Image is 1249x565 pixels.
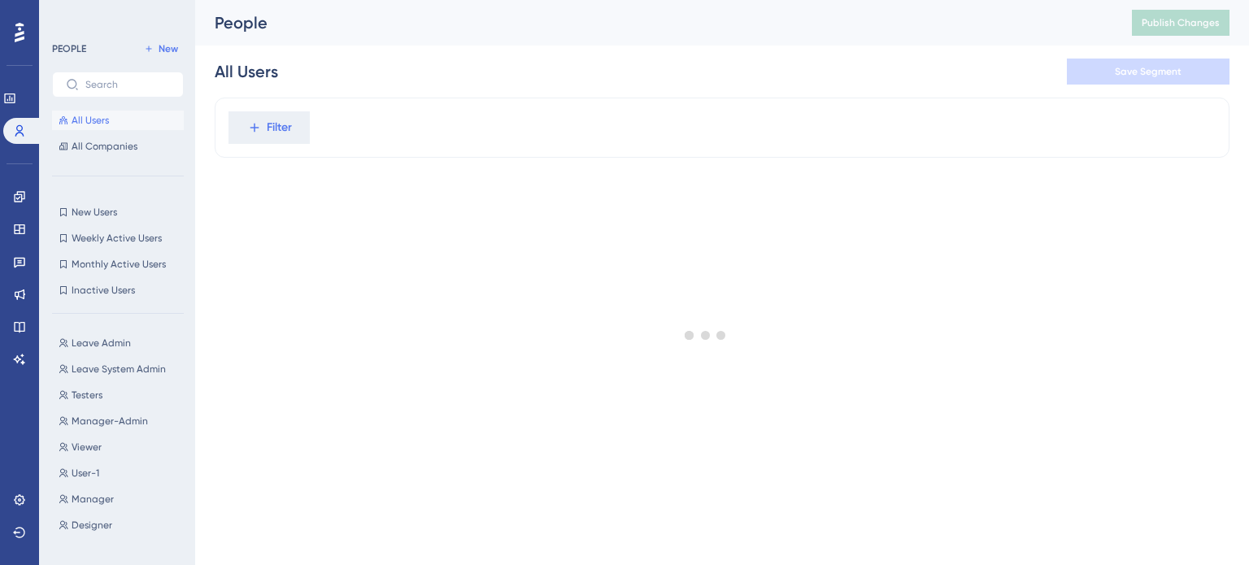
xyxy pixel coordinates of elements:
div: All Users [215,60,278,83]
span: Weekly Active Users [72,232,162,245]
span: All Companies [72,140,137,153]
button: Publish Changes [1132,10,1229,36]
span: User-1 [72,467,99,480]
button: Leave Admin [52,333,194,353]
button: Monthly Active Users [52,254,184,274]
div: PEOPLE [52,42,86,55]
button: Inactive Users [52,280,184,300]
button: Viewer [52,437,194,457]
button: New [138,39,184,59]
span: New [159,42,178,55]
span: Leave Admin [72,337,131,350]
button: Save Segment [1067,59,1229,85]
span: Manager [72,493,114,506]
span: Testers [72,389,102,402]
button: Manager [52,489,194,509]
span: Leave System Admin [72,363,166,376]
span: Monthly Active Users [72,258,166,271]
button: Testers [52,385,194,405]
span: Save Segment [1115,65,1182,78]
button: New Users [52,202,184,222]
button: All Companies [52,137,184,156]
button: Designer [52,515,194,535]
button: Weekly Active Users [52,228,184,248]
input: Search [85,79,170,90]
span: Viewer [72,441,102,454]
span: Publish Changes [1142,16,1220,29]
span: Inactive Users [72,284,135,297]
button: User-1 [52,463,194,483]
div: People [215,11,1091,34]
span: All Users [72,114,109,127]
button: All Users [52,111,184,130]
span: Designer [72,519,112,532]
span: New Users [72,206,117,219]
button: Leave System Admin [52,359,194,379]
button: Manager-Admin [52,411,194,431]
span: Manager-Admin [72,415,148,428]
